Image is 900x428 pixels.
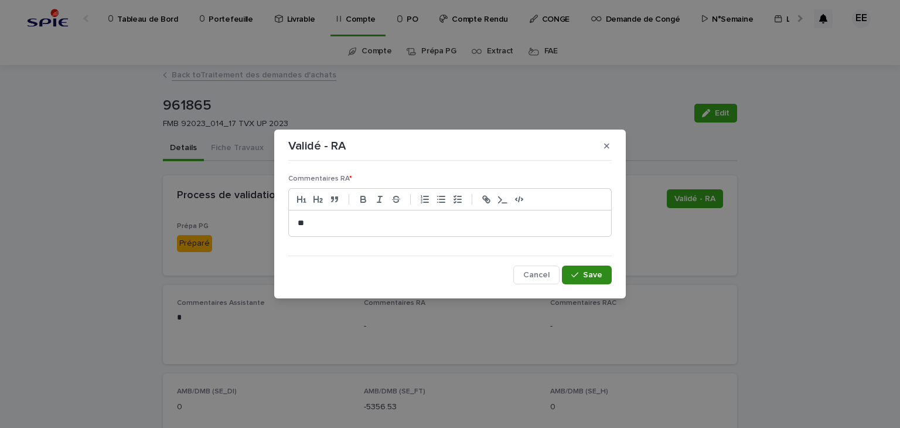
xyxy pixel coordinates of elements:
[513,266,560,284] button: Cancel
[523,271,550,279] span: Cancel
[583,271,602,279] span: Save
[288,175,352,182] span: Commentaires RA
[562,266,612,284] button: Save
[288,139,346,153] p: Validé - RA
